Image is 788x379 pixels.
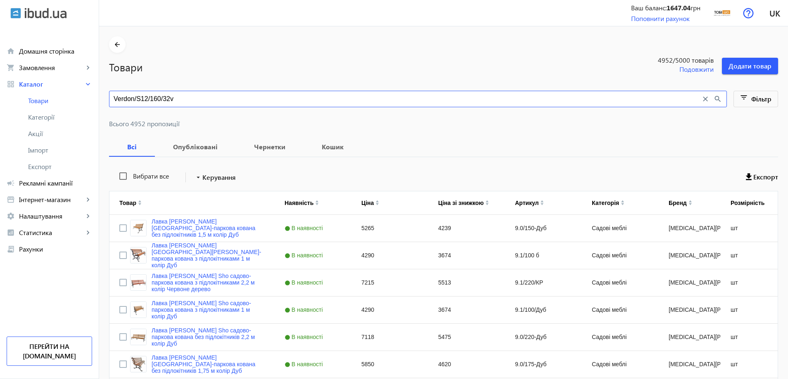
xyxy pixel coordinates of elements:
[701,94,710,104] mat-icon: close
[131,173,169,179] label: Вибрати все
[19,64,84,72] span: Замовлення
[114,94,701,104] input: Пошук
[19,212,84,220] span: Налаштування
[631,14,690,23] a: Поповнити рахунок
[351,351,428,378] div: 5850
[246,144,294,150] b: Чернетки
[109,269,783,297] div: Press SPACE to select this row.
[505,297,582,323] div: 9.1/100/Дуб
[621,203,624,205] img: arrow-down.svg
[84,195,92,204] mat-icon: keyboard_arrow_right
[138,200,142,202] img: arrow-up.svg
[688,200,692,202] img: arrow-up.svg
[769,8,780,18] span: uk
[19,245,92,253] span: Рахунки
[751,94,771,103] span: Фільтр
[721,269,783,296] div: шт
[659,215,721,242] div: [MEDICAL_DATA][PERSON_NAME]
[109,215,783,242] div: Press SPACE to select this row.
[722,58,778,74] button: Додати товар
[582,351,659,378] div: Садові меблі
[721,351,783,378] div: шт
[28,97,92,105] span: Товари
[505,351,582,378] div: 9.0/175-Дуб
[28,129,92,138] span: Акції
[733,91,779,107] button: Фільтр
[679,65,714,74] span: Подовжити
[7,47,15,55] mat-icon: home
[84,228,92,237] mat-icon: keyboard_arrow_right
[285,361,325,367] span: В наявності
[19,228,84,237] span: Статистика
[119,144,145,150] b: Всі
[112,40,123,50] mat-icon: arrow_back
[428,297,505,323] div: 3674
[109,351,783,378] div: Press SPACE to select this row.
[152,300,265,320] a: Лавка [PERSON_NAME] Sho садово-паркова кована з підлокітниками 1 м колір Дуб
[10,8,21,19] img: ibud.svg
[731,200,764,206] div: Розмірність
[84,64,92,72] mat-icon: keyboard_arrow_right
[351,215,428,242] div: 5265
[361,200,374,206] div: Ціна
[285,252,325,259] span: В наявності
[669,200,687,206] div: Бренд
[428,242,505,269] div: 3674
[621,200,624,202] img: arrow-up.svg
[505,215,582,242] div: 9.0/150-Дуб
[28,162,92,171] span: Експорт
[152,354,265,374] a: Лавка [PERSON_NAME] [GEOGRAPHIC_DATA]-паркова кована без підлокітників 1,75 м колір Дуб
[351,297,428,323] div: 4290
[191,170,239,185] button: Керування
[428,215,505,242] div: 4239
[351,269,428,296] div: 7215
[7,80,15,88] mat-icon: grid_view
[505,269,582,296] div: 9.1/220/КР
[659,324,721,351] div: [MEDICAL_DATA][PERSON_NAME]
[375,203,379,205] img: arrow-down.svg
[738,93,750,105] mat-icon: filter_list
[351,242,428,269] div: 4290
[152,327,265,347] a: Лавка [PERSON_NAME] Sho садово-паркова кована без підлокітників 2,2 м колір Дуб
[28,146,92,154] span: Імпорт
[7,212,15,220] mat-icon: settings
[485,200,489,202] img: arrow-up.svg
[315,200,319,202] img: arrow-up.svg
[84,212,92,220] mat-icon: keyboard_arrow_right
[624,56,714,65] span: 4952
[631,3,700,12] div: Ваш баланс: грн
[485,203,489,205] img: arrow-down.svg
[313,144,352,150] b: Кошик
[582,324,659,351] div: Садові меблі
[285,200,313,206] div: Наявність
[351,324,428,351] div: 7118
[592,200,619,206] div: Категорія
[109,60,615,74] h1: Товари
[202,172,236,182] span: Керування
[659,269,721,296] div: [MEDICAL_DATA][PERSON_NAME]
[582,297,659,323] div: Садові меблі
[19,80,84,88] span: Каталог
[729,61,771,71] span: Додати товар
[659,351,721,378] div: [MEDICAL_DATA][PERSON_NAME]
[713,4,731,22] img: 16319648093adb7a033184889959721-8846870911.jpg
[667,3,691,12] b: 1647.04
[721,297,783,323] div: шт
[194,173,202,181] mat-icon: arrow_drop_down
[540,203,544,205] img: arrow-down.svg
[7,228,15,237] mat-icon: analytics
[375,200,379,202] img: arrow-up.svg
[109,120,778,127] span: Всього 4952 пропозиції
[753,172,778,181] span: Експорт
[428,324,505,351] div: 5475
[540,200,544,202] img: arrow-up.svg
[109,242,783,269] div: Press SPACE to select this row.
[7,245,15,253] mat-icon: receipt_long
[138,203,142,205] img: arrow-down.svg
[428,351,505,378] div: 4620
[7,337,92,366] a: Перейти на [DOMAIN_NAME]
[119,200,136,206] div: Товар
[285,306,325,313] span: В наявності
[505,242,582,269] div: 9.1/100 б
[152,242,265,268] a: Лавка [PERSON_NAME] [GEOGRAPHIC_DATA][PERSON_NAME]-паркова кована з підлокітниками 1 м колір Дуб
